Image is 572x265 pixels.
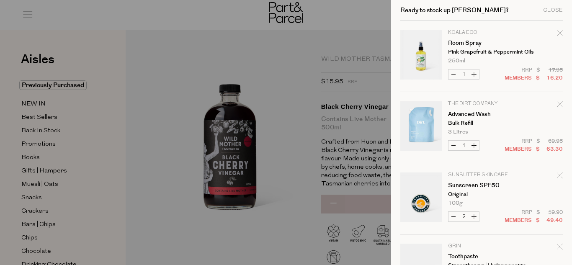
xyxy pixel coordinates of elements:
a: Room Spray [448,40,513,46]
div: Remove Toothpaste [557,242,563,254]
input: QTY Advanced Wash [459,141,469,150]
div: Remove Room Spray [557,29,563,40]
input: QTY Sunscreen SPF50 [459,212,469,221]
p: Grin [448,244,513,249]
p: The Dirt Company [448,101,513,106]
p: Pink Grapefruit & Peppermint Oils [448,49,513,55]
div: Close [543,8,563,13]
h2: Ready to stock up [PERSON_NAME]? [400,7,509,13]
span: 100g [448,201,463,206]
a: Toothpaste [448,254,513,260]
div: Remove Advanced Wash [557,100,563,111]
p: SunButter Skincare [448,172,513,178]
a: Sunscreen SPF50 [448,183,513,188]
p: Original [448,192,513,197]
a: Advanced Wash [448,111,513,117]
div: Remove Sunscreen SPF50 [557,171,563,183]
p: Koala Eco [448,30,513,35]
span: 3 Litres [448,129,468,135]
span: 250ml [448,58,465,64]
p: Bulk Refill [448,121,513,126]
input: QTY Room Spray [459,69,469,79]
